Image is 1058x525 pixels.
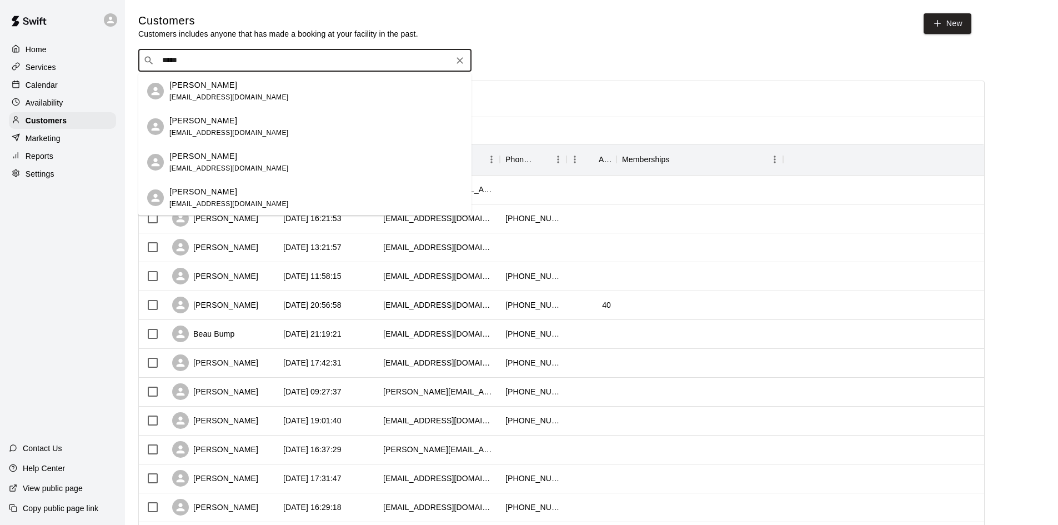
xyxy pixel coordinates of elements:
[172,210,258,227] div: [PERSON_NAME]
[147,83,164,99] div: Emily Woods
[138,28,418,39] p: Customers includes anyone that has made a booking at your facility in the past.
[505,357,561,368] div: +19702371533
[169,115,237,127] p: [PERSON_NAME]
[550,151,566,168] button: Menu
[23,483,83,494] p: View public page
[147,118,164,135] div: Emily Morgan
[505,386,561,397] div: +19702604424
[169,164,289,172] span: [EMAIL_ADDRESS][DOMAIN_NAME]
[452,53,468,68] button: Clear
[23,503,98,514] p: Copy public page link
[505,299,561,311] div: +16308538869
[26,79,58,91] p: Calendar
[505,328,561,339] div: +19708215505
[26,62,56,73] p: Services
[26,97,63,108] p: Availability
[9,112,116,129] a: Customers
[9,59,116,76] a: Services
[172,441,258,458] div: [PERSON_NAME]
[283,271,342,282] div: 2025-10-11 11:58:15
[566,144,616,175] div: Age
[23,463,65,474] p: Help Center
[505,415,561,426] div: +19703802292
[172,499,258,516] div: [PERSON_NAME]
[622,144,670,175] div: Memberships
[383,357,494,368] div: saradcawley@yahoo.com
[172,354,258,371] div: [PERSON_NAME]
[670,152,685,167] button: Sort
[378,144,500,175] div: Email
[383,213,494,224] div: michelleyjuse@yahoo.com
[505,213,561,224] div: +13035016502
[23,443,62,454] p: Contact Us
[172,239,258,256] div: [PERSON_NAME]
[505,271,561,282] div: +19707972605
[383,386,494,397] div: cari.stillman@gmail.com
[283,299,342,311] div: 2025-10-10 20:56:58
[766,151,783,168] button: Menu
[283,502,342,513] div: 2025-10-06 16:29:18
[172,268,258,284] div: [PERSON_NAME]
[383,271,494,282] div: anthonydeyo@hotmail.com
[505,502,561,513] div: +19704024897
[26,44,47,55] p: Home
[566,151,583,168] button: Menu
[26,133,61,144] p: Marketing
[283,386,342,397] div: 2025-10-08 09:27:37
[138,13,418,28] h5: Customers
[583,152,599,167] button: Sort
[383,415,494,426] div: kettle_fam@yahoo.com
[616,144,783,175] div: Memberships
[172,412,258,429] div: [PERSON_NAME]
[138,49,472,72] div: Search customers by name or email
[383,473,494,484] div: alexandracstaudt@yahoo.com
[383,299,494,311] div: arossignuolo@gmail.com
[26,115,67,126] p: Customers
[383,502,494,513] div: susibennett@gmail.com
[169,151,237,162] p: [PERSON_NAME]
[9,166,116,182] a: Settings
[169,200,289,208] span: [EMAIL_ADDRESS][DOMAIN_NAME]
[383,242,494,253] div: derek_krise@yahoo.com
[283,444,342,455] div: 2025-10-07 16:37:29
[172,297,258,313] div: [PERSON_NAME]
[283,213,342,224] div: 2025-10-11 16:21:53
[283,357,342,368] div: 2025-10-08 17:42:31
[599,144,611,175] div: Age
[147,154,164,171] div: Emily Meyer
[383,328,494,339] div: beaubump@gmail.com
[9,148,116,164] a: Reports
[283,328,342,339] div: 2025-10-09 21:19:21
[9,94,116,111] a: Availability
[483,151,500,168] button: Menu
[172,383,258,400] div: [PERSON_NAME]
[169,79,237,91] p: [PERSON_NAME]
[172,470,258,487] div: [PERSON_NAME]
[505,144,534,175] div: Phone Number
[383,444,494,455] div: thayer.phelan@gmail.com
[500,144,566,175] div: Phone Number
[283,415,342,426] div: 2025-10-07 19:01:40
[169,93,289,101] span: [EMAIL_ADDRESS][DOMAIN_NAME]
[9,41,116,58] a: Home
[9,77,116,93] a: Calendar
[534,152,550,167] button: Sort
[283,473,342,484] div: 2025-10-06 17:31:47
[26,168,54,179] p: Settings
[147,189,164,206] div: Mason Woods
[283,242,342,253] div: 2025-10-11 13:21:57
[169,129,289,137] span: [EMAIL_ADDRESS][DOMAIN_NAME]
[602,299,611,311] div: 40
[9,130,116,147] a: Marketing
[169,186,237,198] p: [PERSON_NAME]
[924,13,971,34] a: New
[26,151,53,162] p: Reports
[505,473,561,484] div: +12146744523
